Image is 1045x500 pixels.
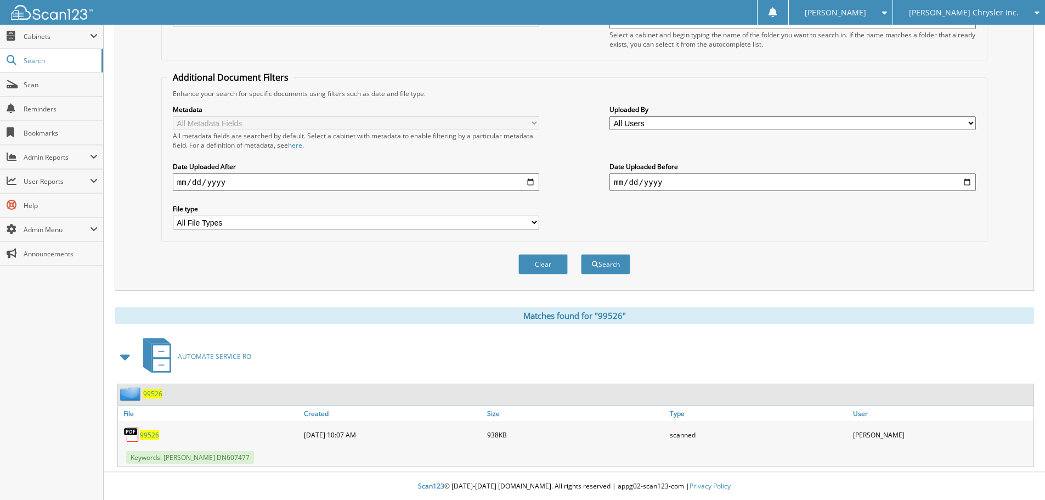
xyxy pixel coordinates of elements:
label: Date Uploaded Before [609,162,976,171]
input: start [173,173,539,191]
span: Keywords: [PERSON_NAME] DN607477 [126,451,254,464]
div: scanned [667,424,850,446]
a: Size [484,406,668,421]
a: 99526 [140,430,159,440]
a: Privacy Policy [690,481,731,491]
button: Search [581,254,630,274]
span: User Reports [24,177,90,186]
span: Scan [24,80,98,89]
a: Created [301,406,484,421]
span: Help [24,201,98,210]
div: All metadata fields are searched by default. Select a cabinet with metadata to enable filtering b... [173,131,539,150]
iframe: Chat Widget [990,447,1045,500]
div: [PERSON_NAME] [850,424,1033,446]
legend: Additional Document Filters [167,71,294,83]
span: Bookmarks [24,128,98,138]
a: AUTOMATE SERVICE RO [137,335,251,378]
span: [PERSON_NAME] [805,9,866,16]
div: [DATE] 10:07 AM [301,424,484,446]
span: Search [24,56,96,65]
label: Date Uploaded After [173,162,539,171]
span: Scan123 [418,481,444,491]
span: Admin Reports [24,153,90,162]
label: Metadata [173,105,539,114]
a: User [850,406,1033,421]
img: scan123-logo-white.svg [11,5,93,20]
input: end [609,173,976,191]
div: Enhance your search for specific documents using filters such as date and file type. [167,89,981,98]
img: PDF.png [123,426,140,443]
div: Matches found for "99526" [115,307,1034,324]
span: Announcements [24,249,98,259]
div: Select a cabinet and begin typing the name of the folder you want to search in. If the name match... [609,30,976,49]
span: [PERSON_NAME] Chrysler Inc. [909,9,1019,16]
a: Type [667,406,850,421]
span: Reminders [24,104,98,114]
a: here [288,141,302,150]
div: 938KB [484,424,668,446]
div: © [DATE]-[DATE] [DOMAIN_NAME]. All rights reserved | appg02-scan123-com | [104,473,1045,500]
a: File [118,406,301,421]
span: AUTOMATE SERVICE RO [178,352,251,361]
span: Cabinets [24,32,90,41]
span: Admin Menu [24,225,90,234]
button: Clear [518,254,568,274]
img: folder2.png [120,387,143,401]
a: 99526 [143,389,162,398]
label: File type [173,204,539,214]
label: Uploaded By [609,105,976,114]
